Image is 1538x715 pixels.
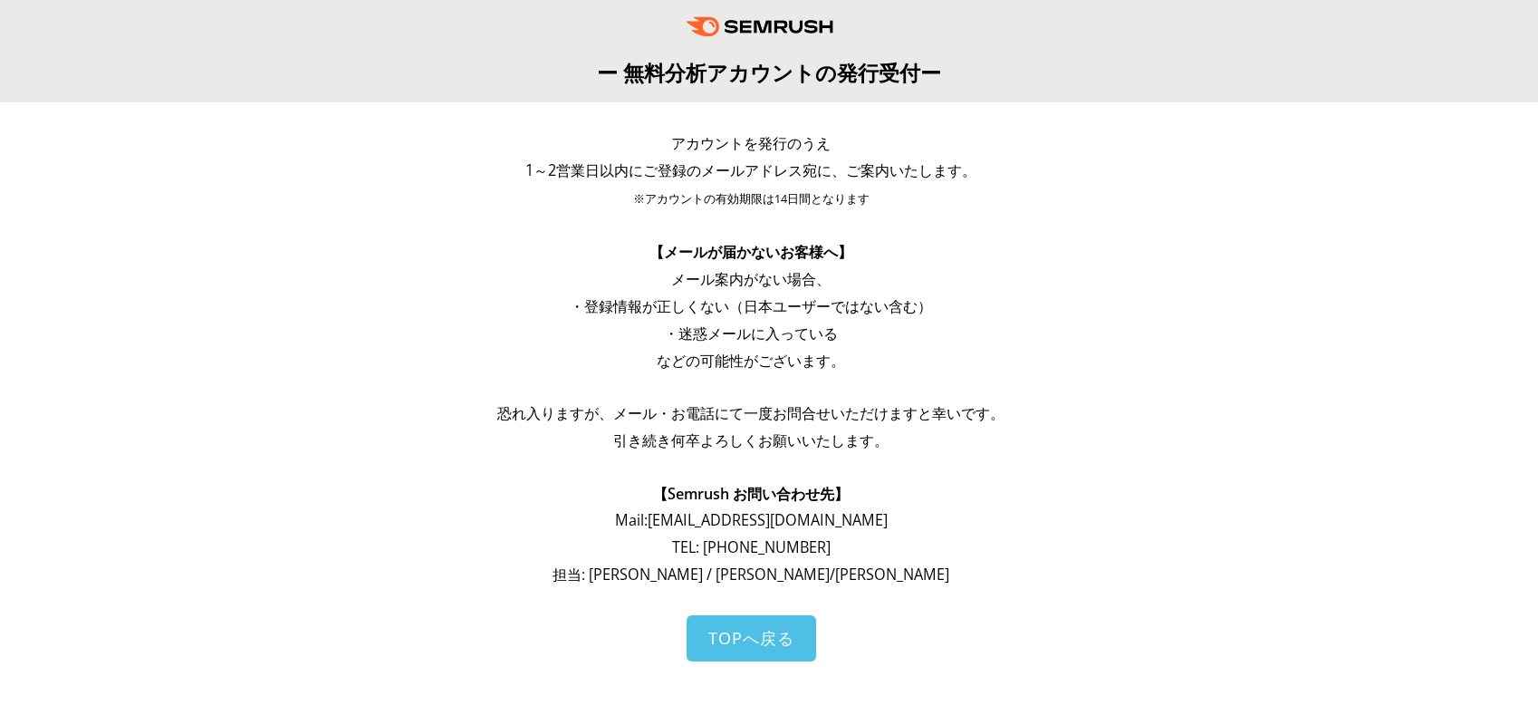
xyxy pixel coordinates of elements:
span: アカウントを発行のうえ [671,133,831,153]
span: 担当: [PERSON_NAME] / [PERSON_NAME]/[PERSON_NAME] [553,565,949,585]
span: 【Semrush お問い合わせ先】 [653,484,849,504]
span: ・登録情報が正しくない（日本ユーザーではない含む） [570,296,932,316]
span: Mail: [EMAIL_ADDRESS][DOMAIN_NAME] [615,510,888,530]
a: TOPへ戻る [687,615,816,662]
span: 恐れ入りますが、メール・お電話にて一度お問合せいただけますと幸いです。 [497,403,1005,423]
span: 1～2営業日以内にご登録のメールアドレス宛に、ご案内いたします。 [525,160,976,180]
span: ・迷惑メールに入っている [664,324,838,343]
span: TEL: [PHONE_NUMBER] [672,537,831,557]
span: ー 無料分析アカウントの発行受付ー [597,58,941,87]
span: ※アカウントの有効期限は14日間となります [633,191,870,207]
span: などの可能性がございます。 [657,351,845,371]
span: メール案内がない場合、 [671,269,831,289]
span: TOPへ戻る [708,627,794,649]
span: 【メールが届かないお客様へ】 [649,242,852,262]
span: 引き続き何卒よろしくお願いいたします。 [613,430,889,450]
